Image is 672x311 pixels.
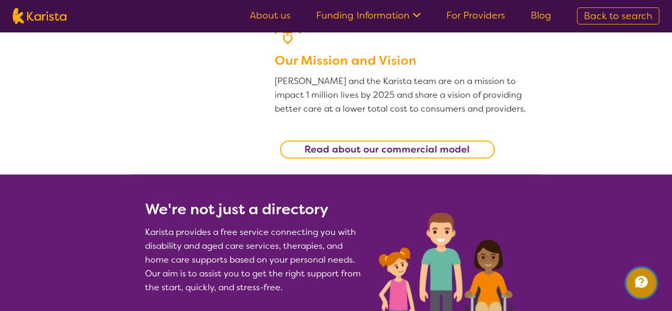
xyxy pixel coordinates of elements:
[145,225,366,295] p: Karista provides a free service connecting you with disability and aged care services, therapies,...
[531,9,551,22] a: Blog
[275,51,528,70] h3: Our Mission and Vision
[584,10,652,22] span: Back to search
[446,9,505,22] a: For Providers
[626,268,656,298] button: Channel Menu
[316,9,421,22] a: Funding Information
[304,143,470,156] b: Read about our commercial model
[275,74,528,116] p: [PERSON_NAME] and the Karista team are on a mission to impact 1 million lives by 2025 and share a...
[13,8,66,24] img: Karista logo
[250,9,291,22] a: About us
[145,200,366,219] h2: We're not just a directory
[577,7,659,24] a: Back to search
